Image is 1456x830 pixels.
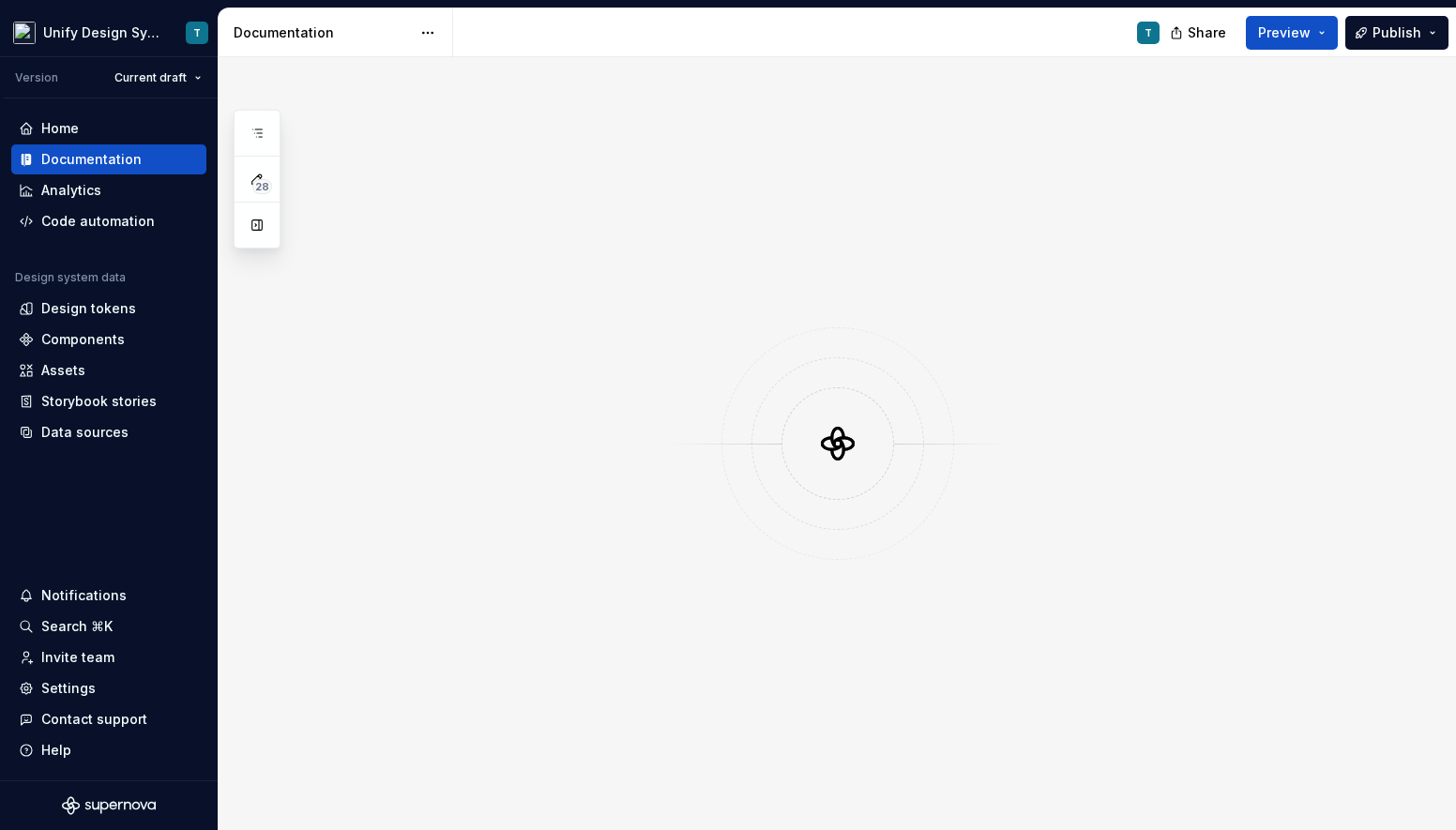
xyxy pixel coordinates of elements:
[1160,16,1238,50] button: Share
[41,710,147,729] div: Contact support
[11,113,206,143] a: Home
[1258,23,1311,42] span: Preview
[114,70,187,85] span: Current draft
[1373,23,1421,42] span: Publish
[41,423,129,442] div: Data sources
[1188,23,1226,42] span: Share
[41,119,79,138] div: Home
[41,586,127,605] div: Notifications
[41,299,136,318] div: Design tokens
[193,25,201,40] div: T
[11,175,206,205] a: Analytics
[11,673,206,703] a: Settings
[41,617,113,636] div: Search ⌘K
[11,704,206,734] button: Contact support
[11,324,206,355] a: Components
[11,386,206,416] a: Storybook stories
[41,150,142,169] div: Documentation
[1345,16,1448,50] button: Publish
[1246,16,1338,50] button: Preview
[15,270,126,285] div: Design system data
[15,70,58,85] div: Version
[11,206,206,236] a: Code automation
[41,648,114,667] div: Invite team
[13,22,36,44] img: 9fdcaa03-8f0a-443d-a87d-0c72d3ba2d5b.png
[234,23,411,42] div: Documentation
[43,23,163,42] div: Unify Design System
[252,179,272,194] span: 28
[11,294,206,324] a: Design tokens
[41,330,125,349] div: Components
[1145,25,1152,40] div: T
[41,361,85,380] div: Assets
[41,741,71,760] div: Help
[62,796,156,815] svg: Supernova Logo
[41,392,157,411] div: Storybook stories
[11,581,206,611] button: Notifications
[11,144,206,174] a: Documentation
[11,642,206,672] a: Invite team
[11,735,206,765] button: Help
[11,417,206,447] a: Data sources
[41,679,96,698] div: Settings
[11,611,206,641] button: Search ⌘K
[106,65,210,91] button: Current draft
[4,12,214,53] button: Unify Design SystemT
[41,181,101,200] div: Analytics
[41,212,155,231] div: Code automation
[11,355,206,385] a: Assets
